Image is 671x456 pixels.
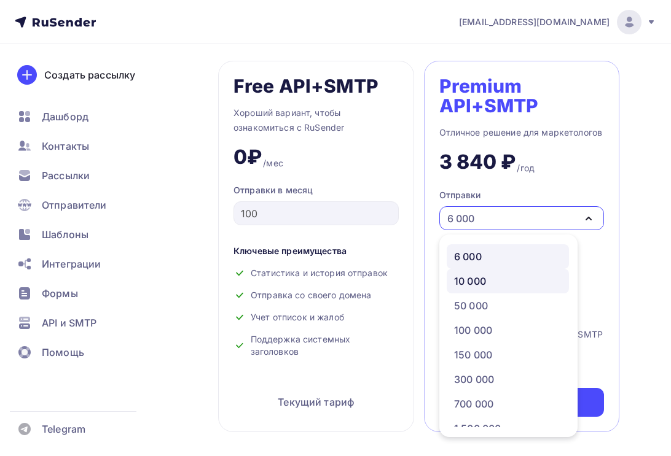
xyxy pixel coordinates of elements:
[454,323,492,338] div: 100 000
[10,193,156,217] a: Отправители
[42,286,78,301] span: Формы
[42,345,84,360] span: Помощь
[42,109,88,124] span: Дашборд
[439,234,578,437] ul: Отправки 6 000
[233,245,399,257] div: Ключевые преимущества
[42,315,96,330] span: API и SMTP
[439,189,481,201] div: Отправки
[42,198,107,212] span: Отправители
[44,68,135,82] div: Создать рассылку
[42,422,85,436] span: Telegram
[10,163,156,188] a: Рассылки
[10,222,156,247] a: Шаблоны
[233,184,399,196] div: Отправки в месяц
[233,145,262,169] div: 0₽
[454,372,494,387] div: 300 000
[42,168,90,183] span: Рассылки
[10,104,156,129] a: Дашборд
[233,311,399,323] div: Учет отписок и жалоб
[459,10,656,34] a: [EMAIL_ADDRESS][DOMAIN_NAME]
[42,257,101,271] span: Интеграции
[454,347,492,362] div: 150 000
[454,298,488,313] div: 50 000
[233,76,379,96] div: Free API+SMTP
[263,157,283,169] div: /мес
[454,421,501,436] div: 1 500 000
[459,16,610,28] span: [EMAIL_ADDRESS][DOMAIN_NAME]
[10,134,156,158] a: Контакты
[42,139,89,153] span: Контакты
[10,281,156,306] a: Формы
[517,162,535,174] div: /год
[233,267,399,279] div: Статистика и история отправок
[233,333,399,358] div: Поддержка системных заголовков
[233,387,399,417] div: Текущий тариф
[439,150,516,174] div: 3 840 ₽
[439,189,605,230] button: Отправки 6 000
[233,289,399,301] div: Отправка со своего домена
[447,211,474,226] div: 6 000
[439,76,605,115] div: Premium API+SMTP
[454,274,486,288] div: 10 000
[439,125,605,140] div: Отличное решение для маркетологов
[454,249,482,264] div: 6 000
[233,106,399,135] div: Хороший вариант, чтобы ознакомиться с RuSender
[454,396,493,411] div: 700 000
[42,227,88,242] span: Шаблоны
